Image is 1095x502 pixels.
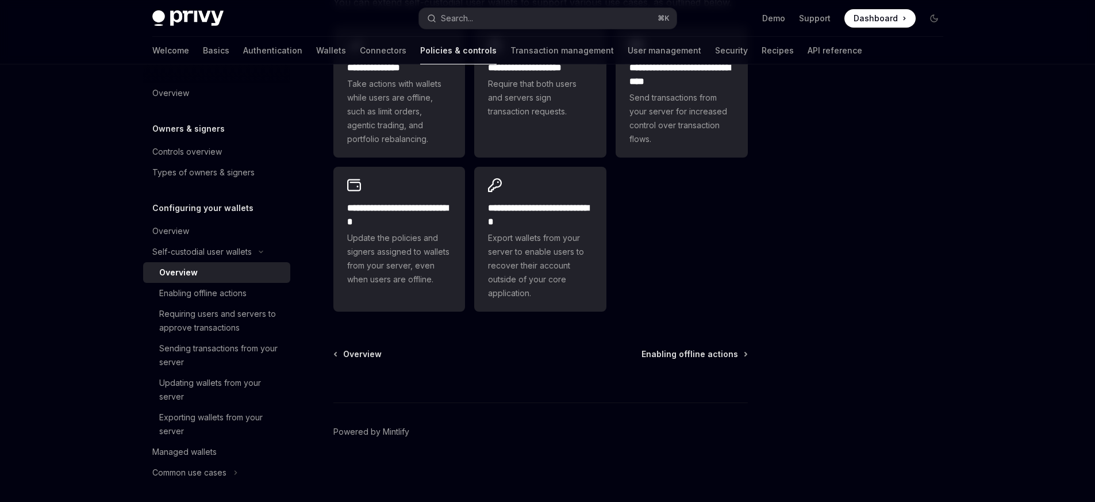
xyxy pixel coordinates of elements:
[808,37,862,64] a: API reference
[762,13,785,24] a: Demo
[152,166,255,179] div: Types of owners & signers
[152,245,252,259] div: Self-custodial user wallets
[159,266,198,279] div: Overview
[152,122,225,136] h5: Owners & signers
[143,407,290,442] a: Exporting wallets from your server
[629,91,734,146] span: Send transactions from your server for increased control over transaction flows.
[658,14,670,23] span: ⌘ K
[715,37,748,64] a: Security
[143,304,290,338] a: Requiring users and servers to approve transactions
[143,162,290,183] a: Types of owners & signers
[419,8,677,29] button: Open search
[360,37,406,64] a: Connectors
[316,37,346,64] a: Wallets
[762,37,794,64] a: Recipes
[343,348,382,360] span: Overview
[488,77,593,118] span: Require that both users and servers sign transaction requests.
[143,462,290,483] button: Toggle Common use cases section
[143,262,290,283] a: Overview
[510,37,614,64] a: Transaction management
[925,9,943,28] button: Toggle dark mode
[335,348,382,360] a: Overview
[347,231,452,286] span: Update the policies and signers assigned to wallets from your server, even when users are offline.
[641,348,747,360] a: Enabling offline actions
[628,37,701,64] a: User management
[152,37,189,64] a: Welcome
[152,145,222,159] div: Controls overview
[159,342,283,369] div: Sending transactions from your server
[799,13,831,24] a: Support
[152,445,217,459] div: Managed wallets
[143,221,290,242] a: Overview
[243,37,302,64] a: Authentication
[143,141,290,162] a: Controls overview
[203,37,229,64] a: Basics
[347,77,452,146] span: Take actions with wallets while users are offline, such as limit orders, agentic trading, and por...
[152,86,189,100] div: Overview
[159,286,247,300] div: Enabling offline actions
[143,242,290,262] button: Toggle Self-custodial user wallets section
[159,307,283,335] div: Requiring users and servers to approve transactions
[333,26,466,158] a: **** **** *****Take actions with wallets while users are offline, such as limit orders, agentic t...
[441,12,473,25] div: Search...
[854,13,898,24] span: Dashboard
[488,231,593,300] span: Export wallets from your server to enable users to recover their account outside of your core app...
[143,338,290,373] a: Sending transactions from your server
[159,376,283,404] div: Updating wallets from your server
[420,37,497,64] a: Policies & controls
[152,224,189,238] div: Overview
[333,426,409,438] a: Powered by Mintlify
[152,10,224,26] img: dark logo
[844,9,916,28] a: Dashboard
[159,411,283,438] div: Exporting wallets from your server
[641,348,738,360] span: Enabling offline actions
[143,83,290,104] a: Overview
[143,283,290,304] a: Enabling offline actions
[143,373,290,407] a: Updating wallets from your server
[143,442,290,462] a: Managed wallets
[152,201,253,215] h5: Configuring your wallets
[152,466,226,480] div: Common use cases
